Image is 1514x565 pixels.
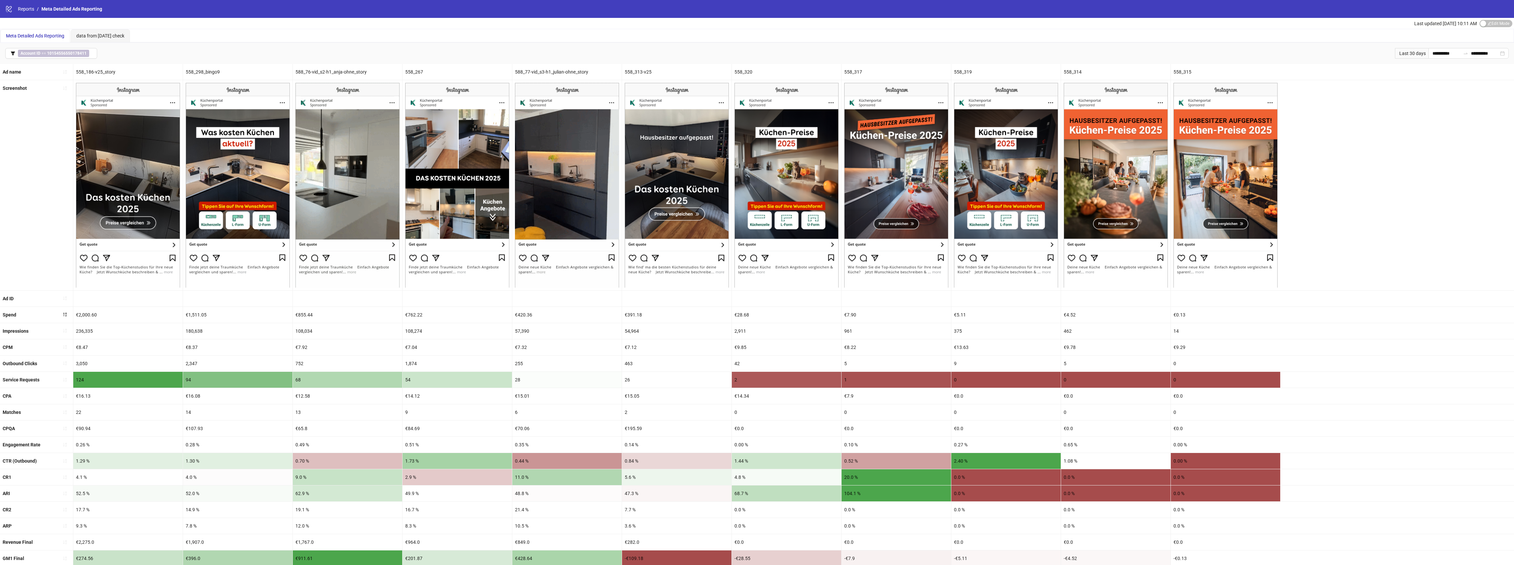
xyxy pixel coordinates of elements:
[732,485,841,501] div: 68.7 %
[842,502,951,518] div: 0.0 %
[47,51,87,56] b: 10154556550178411
[732,469,841,485] div: 4.8 %
[951,534,1061,550] div: €0.0
[73,485,183,501] div: 52.5 %
[732,437,841,453] div: 0.00 %
[842,534,951,550] div: €0.0
[951,356,1061,371] div: 9
[63,426,67,431] span: sort-ascending
[1171,518,1280,534] div: 0.0 %
[73,502,183,518] div: 17.7 %
[732,404,841,420] div: 0
[842,356,951,371] div: 5
[842,437,951,453] div: 0.10 %
[951,453,1061,469] div: 2.40 %
[293,323,402,339] div: 108,034
[3,377,39,382] b: Service Requests
[183,518,292,534] div: 7.8 %
[293,307,402,323] div: €855.44
[1061,421,1170,436] div: €0.0
[403,404,512,420] div: 9
[11,51,15,56] span: filter
[21,51,40,56] b: Account ID
[183,502,292,518] div: 14.9 %
[622,437,731,453] div: 0.14 %
[403,518,512,534] div: 8.3 %
[403,307,512,323] div: €762.22
[73,356,183,371] div: 3,050
[512,469,622,485] div: 11.0 %
[73,453,183,469] div: 1.29 %
[293,485,402,501] div: 62.9 %
[183,404,292,420] div: 14
[622,502,731,518] div: 7.7 %
[293,518,402,534] div: 12.0 %
[293,404,402,420] div: 13
[512,372,622,388] div: 28
[512,502,622,518] div: 21.4 %
[842,404,951,420] div: 0
[293,64,402,80] div: 588_76-vid_s2-h1_anja-ohne_story
[183,388,292,404] div: €16.08
[3,458,37,464] b: CTR (Outbound)
[622,453,731,469] div: 0.84 %
[622,534,731,550] div: €282.0
[842,372,951,388] div: 1
[842,518,951,534] div: 0.0 %
[1171,404,1280,420] div: 0
[183,534,292,550] div: €1,907.0
[63,556,67,561] span: sort-ascending
[63,328,67,333] span: sort-ascending
[183,485,292,501] div: 52.0 %
[512,421,622,436] div: €70.06
[1414,21,1477,26] span: Last updated [DATE] 10:11 AM
[3,312,16,317] b: Spend
[183,453,292,469] div: 1.30 %
[622,485,731,501] div: 47.3 %
[183,339,292,355] div: €8.37
[1061,339,1170,355] div: €9.78
[1061,356,1170,371] div: 5
[403,421,512,436] div: €84.69
[951,502,1061,518] div: 0.0 %
[1171,372,1280,388] div: 0
[403,356,512,371] div: 1,874
[405,83,509,287] img: Screenshot 120226180525290674
[951,64,1061,80] div: 558_319
[512,534,622,550] div: €849.0
[622,388,731,404] div: €15.05
[3,393,11,399] b: CPA
[293,534,402,550] div: €1,767.0
[512,453,622,469] div: 0.44 %
[63,524,67,528] span: sort-ascending
[842,485,951,501] div: 104.1 %
[183,323,292,339] div: 180,638
[3,556,24,561] b: GM1 Final
[1061,518,1170,534] div: 0.0 %
[512,518,622,534] div: 10.5 %
[951,404,1061,420] div: 0
[3,523,12,529] b: ARP
[76,33,124,38] span: data from [DATE] check
[3,296,14,301] b: Ad ID
[403,339,512,355] div: €7.04
[73,518,183,534] div: 9.3 %
[622,372,731,388] div: 26
[1463,51,1468,56] span: swap-right
[63,491,67,496] span: sort-ascending
[1061,307,1170,323] div: €4.52
[512,356,622,371] div: 255
[951,437,1061,453] div: 0.27 %
[41,6,102,12] span: Meta Detailed Ads Reporting
[63,86,67,90] span: sort-ascending
[732,372,841,388] div: 2
[842,64,951,80] div: 558_317
[63,296,67,301] span: sort-ascending
[732,64,841,80] div: 558_320
[1171,307,1280,323] div: €0.13
[1061,469,1170,485] div: 0.0 %
[1061,502,1170,518] div: 0.0 %
[842,453,951,469] div: 0.52 %
[63,377,67,382] span: sort-ascending
[732,323,841,339] div: 2,911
